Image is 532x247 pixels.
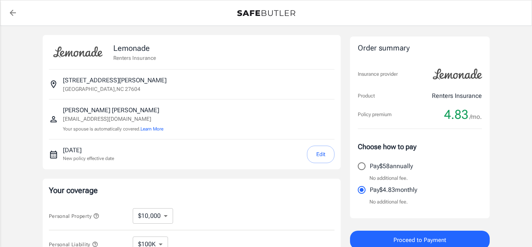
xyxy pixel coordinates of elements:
img: Back to quotes [237,10,295,16]
p: [STREET_ADDRESS][PERSON_NAME] [63,76,166,85]
p: New policy effective date [63,155,114,162]
p: Your spouse is automatically covered. [63,125,163,133]
p: Your coverage [49,185,334,196]
button: Learn More [140,125,163,132]
svg: Insured address [49,80,58,89]
p: [GEOGRAPHIC_DATA] , NC 27604 [63,85,140,93]
div: Order summary [358,43,482,54]
p: Product [358,92,375,100]
svg: New policy start date [49,150,58,159]
p: [PERSON_NAME] [PERSON_NAME] [63,106,163,115]
p: Policy premium [358,111,392,118]
p: No additional fee. [369,174,408,182]
button: Personal Property [49,211,99,221]
span: 4.83 [444,107,468,122]
p: No additional fee. [369,198,408,206]
button: Edit [307,146,334,163]
a: back to quotes [5,5,21,21]
p: Lemonade [113,42,156,54]
p: Insurance provider [358,70,398,78]
span: /mo. [470,111,482,122]
span: Personal Property [49,213,99,219]
img: Lemonade [428,63,487,85]
p: [EMAIL_ADDRESS][DOMAIN_NAME] [63,115,163,123]
p: Choose how to pay [358,141,482,152]
p: Pay $4.83 monthly [370,185,417,195]
img: Lemonade [49,41,107,63]
p: [DATE] [63,146,114,155]
svg: Insured person [49,115,58,124]
p: Pay $58 annually [370,162,413,171]
p: Renters Insurance [113,54,156,62]
span: Proceed to Payment [393,235,446,245]
p: Renters Insurance [432,91,482,101]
